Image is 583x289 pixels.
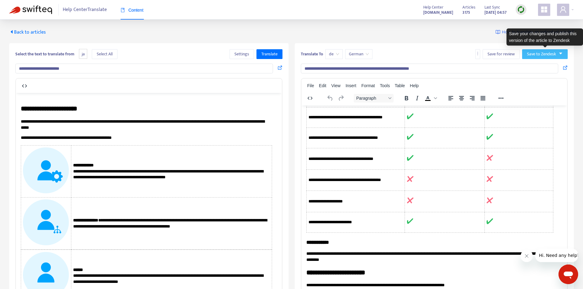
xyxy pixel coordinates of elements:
img: Swifteq [9,6,52,14]
span: Translate [261,51,278,57]
span: Paragraph [356,96,386,101]
span: Save for review [488,51,515,57]
span: de [329,50,339,59]
span: Help [410,83,419,88]
button: Undo [325,94,335,102]
button: Bold [401,94,412,102]
div: Save your changes and publish this version of the article to Zendesk [506,28,583,46]
span: Tools [380,83,390,88]
span: caret-down [559,51,563,56]
span: View [331,83,341,88]
iframe: Button to launch messaging window [559,265,578,284]
span: Back to articles [9,28,46,36]
span: Settings [234,51,249,57]
span: book [121,8,125,12]
span: Hi. Need any help? [4,4,44,9]
button: Block Paragraph [354,94,394,102]
div: Text color Black [423,94,438,102]
button: Align right [467,94,477,102]
span: caret-left [9,29,14,34]
b: Select the text to translate from [15,50,74,57]
span: user [559,6,567,13]
span: Articles [462,4,475,11]
span: Edit [319,83,326,88]
span: Last Sync [484,4,500,11]
strong: [DATE] 04:57 [484,9,506,16]
span: more [476,51,480,56]
a: How to translate an individual article? [495,29,574,36]
span: Insert [346,83,356,88]
button: Save to Zendeskcaret-down [522,49,568,59]
span: Help Center Translate [63,4,107,16]
span: Table [395,83,405,88]
button: Align center [456,94,467,102]
button: Settings [230,49,254,59]
a: [DOMAIN_NAME] [423,9,453,16]
iframe: Message from company [535,249,578,262]
button: Select All [92,49,118,59]
button: Save for review [483,49,520,59]
span: File [307,83,314,88]
span: Content [121,8,144,13]
button: Redo [336,94,346,102]
span: German [349,50,369,59]
button: Justify [478,94,488,102]
iframe: Close message [521,250,533,262]
img: image-link [495,30,500,35]
span: Help Center [423,4,443,11]
span: How to translate an individual article? [502,29,574,36]
span: ja [79,49,87,59]
button: Translate [256,49,282,59]
img: sync.dc5367851b00ba804db3.png [517,6,525,13]
span: appstore [540,6,548,13]
button: more [475,49,480,59]
button: Reveal or hide additional toolbar items [496,94,506,102]
strong: 3175 [462,9,470,16]
button: Align left [446,94,456,102]
span: Format [361,83,375,88]
button: Italic [412,94,422,102]
b: Translate To [301,50,323,57]
span: Select All [97,51,113,57]
span: Save to Zendesk [527,51,556,57]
